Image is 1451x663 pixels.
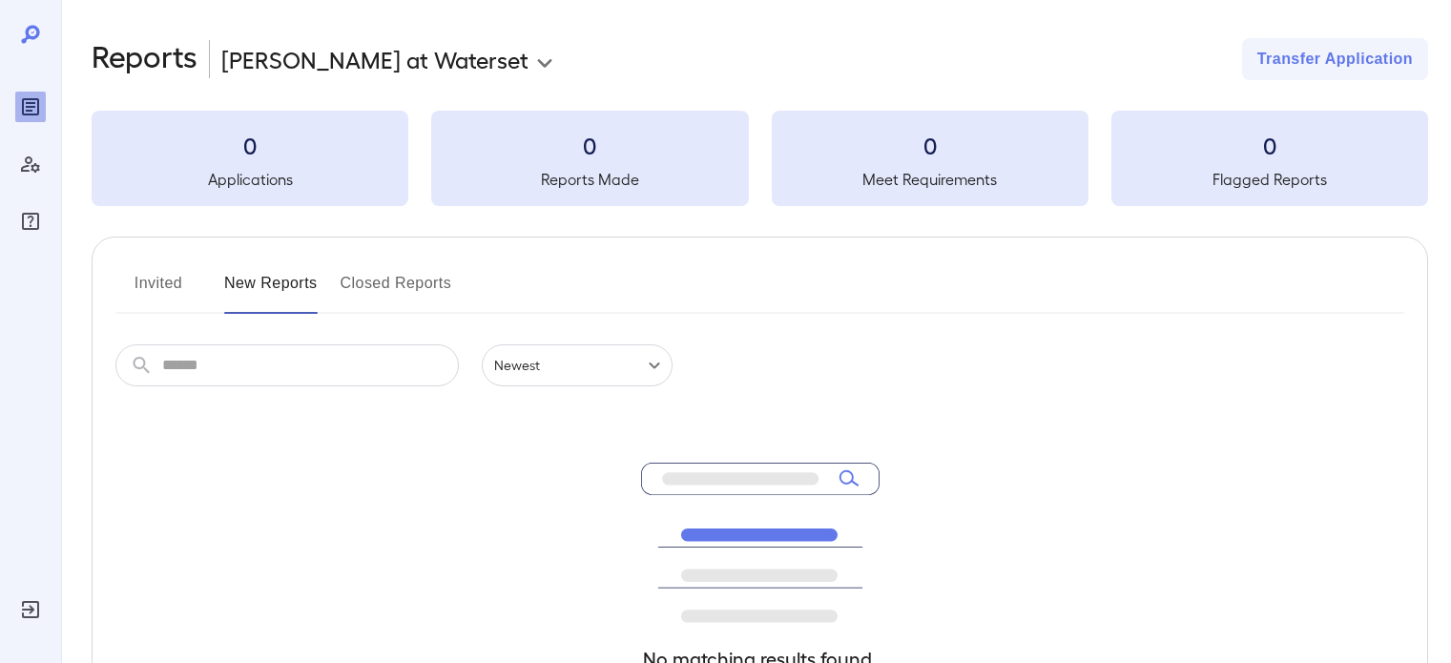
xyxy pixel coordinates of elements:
p: [PERSON_NAME] at Waterset [221,44,529,74]
h2: Reports [92,38,197,80]
div: Manage Users [15,149,46,179]
div: Reports [15,92,46,122]
button: Closed Reports [341,268,452,314]
summary: 0Applications0Reports Made0Meet Requirements0Flagged Reports [92,111,1428,206]
h5: Applications [92,168,408,191]
h5: Reports Made [431,168,748,191]
div: Log Out [15,594,46,625]
div: FAQ [15,206,46,237]
h3: 0 [431,130,748,160]
h3: 0 [1111,130,1428,160]
button: New Reports [224,268,318,314]
h5: Meet Requirements [772,168,1088,191]
button: Invited [115,268,201,314]
div: Newest [482,344,673,386]
button: Transfer Application [1242,38,1428,80]
h5: Flagged Reports [1111,168,1428,191]
h3: 0 [772,130,1088,160]
h3: 0 [92,130,408,160]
